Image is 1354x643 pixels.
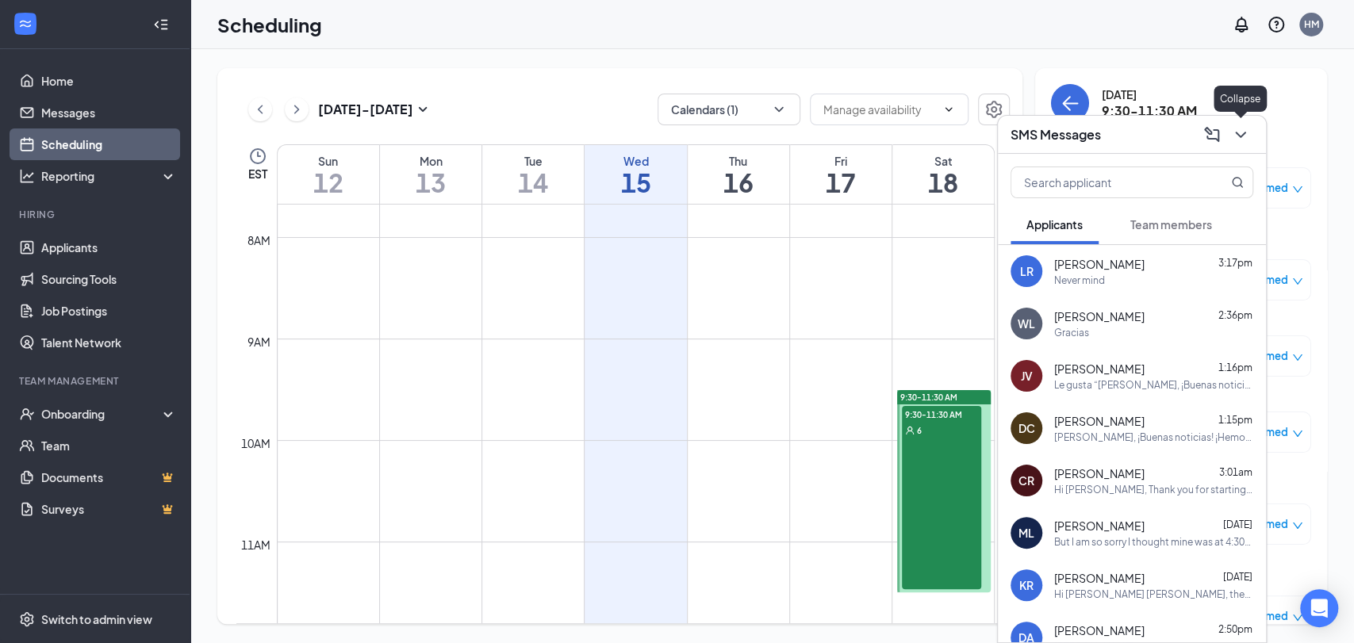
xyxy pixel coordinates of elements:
div: Collapse [1214,86,1267,112]
button: Calendars (1)ChevronDown [658,94,800,125]
div: Hi [PERSON_NAME], Thank you for starting your application with [DEMOGRAPHIC_DATA]-fil-A Scarsdale... [1054,483,1253,496]
div: Le gusta “[PERSON_NAME], ¡Buenas noticias! ¡Hemos recibido tu solicitud en video! Por favor, ten ... [1054,378,1253,392]
svg: WorkstreamLogo [17,16,33,32]
svg: SmallChevronDown [413,100,432,119]
div: ML [1018,525,1034,541]
a: SurveysCrown [41,493,177,525]
span: 2:36pm [1218,309,1252,321]
a: October 18, 2025 [892,145,994,204]
div: 8am [244,232,274,249]
svg: QuestionInfo [1267,15,1286,34]
a: October 12, 2025 [278,145,379,204]
a: October 14, 2025 [482,145,584,204]
svg: Settings [984,100,1003,119]
svg: MagnifyingGlass [1231,176,1244,189]
div: But I am so sorry I thought mine was at 4:30-5 [1054,535,1253,549]
span: [PERSON_NAME] [1054,622,1145,638]
div: KR [1019,577,1034,593]
div: DC [1018,420,1035,436]
svg: User [905,426,915,435]
span: 3:01am [1219,466,1252,478]
a: Scheduling [41,128,177,160]
span: down [1292,612,1303,623]
span: 9:30-11:30 AM [902,406,981,422]
h1: 15 [585,169,686,196]
div: Mon [380,153,481,169]
svg: UserCheck [19,406,35,422]
span: 3:17pm [1218,257,1252,269]
div: Team Management [19,374,174,388]
div: Open Intercom Messenger [1300,589,1338,627]
div: WL [1018,316,1035,331]
div: JV [1021,368,1033,384]
a: October 16, 2025 [688,145,789,204]
svg: ChevronDown [771,101,787,117]
div: LR [1020,263,1034,279]
div: [DATE] [1102,86,1197,102]
a: Messages [41,97,177,128]
span: down [1292,184,1303,195]
div: Sat [892,153,994,169]
span: [PERSON_NAME] [1054,518,1145,534]
h3: [DATE] - [DATE] [318,101,413,118]
div: Onboarding [41,406,163,422]
input: Manage availability [823,101,936,118]
button: ComposeMessage [1199,122,1225,147]
span: 9:30-11:30 AM [900,392,957,403]
svg: ArrowLeft [1061,94,1080,113]
div: Tue [482,153,584,169]
svg: ChevronLeft [252,100,268,119]
span: 2:50pm [1218,623,1252,635]
span: [PERSON_NAME] [1054,308,1145,324]
h1: 18 [892,169,994,196]
div: Fri [790,153,892,169]
div: Thu [688,153,789,169]
span: [PERSON_NAME] [1054,256,1145,272]
svg: ChevronDown [1231,125,1250,144]
span: 1:15pm [1218,414,1252,426]
div: Wed [585,153,686,169]
svg: ChevronDown [942,103,955,116]
span: down [1292,520,1303,531]
div: 9am [244,333,274,350]
div: Reporting [41,168,178,184]
a: Team [41,430,177,461]
h1: 14 [482,169,584,196]
button: ChevronDown [1228,122,1253,147]
span: Team members [1130,217,1212,232]
span: [DATE] [1223,571,1252,583]
span: [PERSON_NAME] [1054,361,1145,377]
button: Settings [978,94,1010,125]
h1: 17 [790,169,892,196]
h1: 12 [278,169,379,196]
a: October 13, 2025 [380,145,481,204]
h1: Scheduling [217,11,322,38]
h3: SMS Messages [1011,126,1101,144]
div: HM [1304,17,1319,31]
h1: 16 [688,169,789,196]
div: [PERSON_NAME], ¡Buenas noticias! ¡Hemos recibido tu solicitud en video! Por favor, ten paciencia ... [1054,431,1253,444]
div: Hiring [19,208,174,221]
input: Search applicant [1011,167,1199,197]
svg: Clock [248,147,267,166]
span: down [1292,428,1303,439]
div: Never mind [1054,274,1105,287]
span: 6 [917,425,922,436]
span: Applicants [1026,217,1083,232]
span: 1:16pm [1218,362,1252,373]
a: Job Postings [41,295,177,327]
svg: Notifications [1232,15,1251,34]
a: October 17, 2025 [790,145,892,204]
svg: ComposeMessage [1202,125,1222,144]
span: down [1292,276,1303,287]
div: CR [1018,473,1034,488]
span: down [1292,352,1303,363]
div: Switch to admin view [41,611,152,627]
svg: Analysis [19,168,35,184]
span: [PERSON_NAME] [1054,570,1145,586]
button: back-button [1051,84,1089,122]
svg: Collapse [153,17,169,33]
a: Sourcing Tools [41,263,177,295]
div: 11am [238,536,274,553]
